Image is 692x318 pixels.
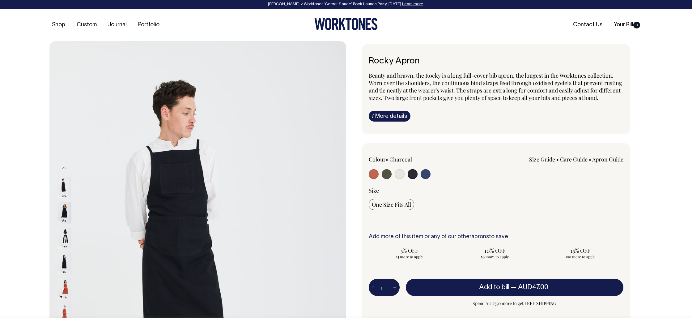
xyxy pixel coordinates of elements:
[633,22,640,28] span: 0
[372,113,374,119] span: i
[406,300,623,307] span: Spend AUD350 more to get FREE SHIPPING
[454,245,536,261] input: 10% OFF 50 more to apply
[369,245,451,261] input: 5% OFF 25 more to apply
[369,156,471,163] div: Colour
[369,111,410,122] a: iMore details
[57,228,71,249] img: charcoal
[518,284,548,290] span: AUD47.00
[369,57,623,66] h1: Rocky Apron
[369,187,623,194] div: Size
[369,199,414,210] input: One Size Fits All
[369,234,623,240] h6: Add more of this item or any of our other to save
[471,234,489,239] a: aprons
[60,161,69,175] button: Previous
[589,156,591,163] span: •
[106,20,129,30] a: Journal
[372,247,448,254] span: 5% OFF
[560,156,588,163] a: Care Guide
[57,177,71,199] img: charcoal
[571,20,605,30] a: Contact Us
[592,156,623,163] a: Apron Guide
[57,278,71,300] img: rust
[390,281,400,294] button: +
[479,284,509,290] span: Add to bill
[556,156,559,163] span: •
[386,156,388,163] span: •
[543,254,618,259] span: 100 more to apply
[529,156,555,163] a: Size Guide
[543,247,618,254] span: 15% OFF
[511,284,550,290] span: —
[74,20,99,30] a: Custom
[406,279,623,296] button: Add to bill —AUD47.00
[57,253,71,275] img: charcoal
[49,20,68,30] a: Shop
[540,245,622,261] input: 15% OFF 100 more to apply
[369,72,622,101] span: Beauty and brawn, the Rocky is a long full-cover bib apron, the longest in the Worktones collecti...
[372,201,411,208] span: One Size Fits All
[389,156,412,163] label: Charcoal
[6,2,686,6] div: [PERSON_NAME] × Worktones ‘Secret Sauce’ Book Launch Party, [DATE]. .
[369,281,377,294] button: -
[372,254,448,259] span: 25 more to apply
[402,2,423,6] a: Learn more
[57,202,71,224] img: charcoal
[457,254,533,259] span: 50 more to apply
[136,20,162,30] a: Portfolio
[611,20,643,30] a: Your Bill0
[457,247,533,254] span: 10% OFF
